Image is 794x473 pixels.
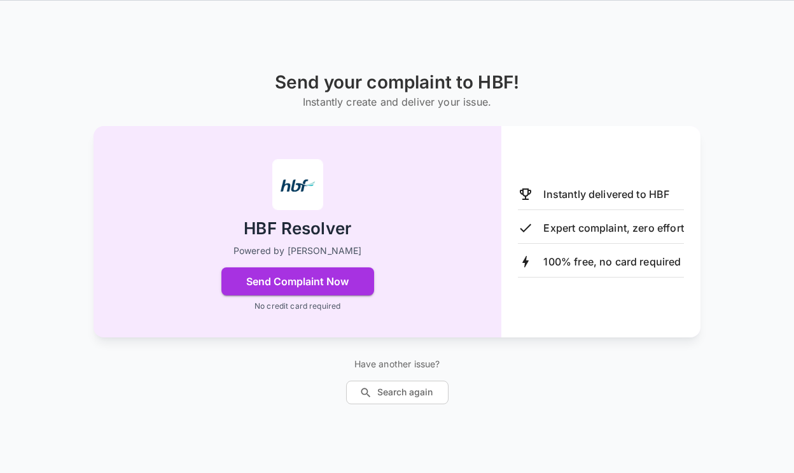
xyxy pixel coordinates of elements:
p: No credit card required [254,300,340,312]
p: Expert complaint, zero effort [543,220,683,236]
h6: Instantly create and deliver your issue. [275,93,519,111]
h2: HBF Resolver [244,218,351,240]
img: HBF [272,159,323,210]
p: Have another issue? [346,358,449,371]
button: Search again [346,381,449,404]
p: 100% free, no card required [543,254,681,269]
p: Powered by [PERSON_NAME] [233,244,362,257]
h1: Send your complaint to HBF! [275,72,519,93]
p: Instantly delivered to HBF [543,187,669,202]
button: Send Complaint Now [221,267,374,295]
